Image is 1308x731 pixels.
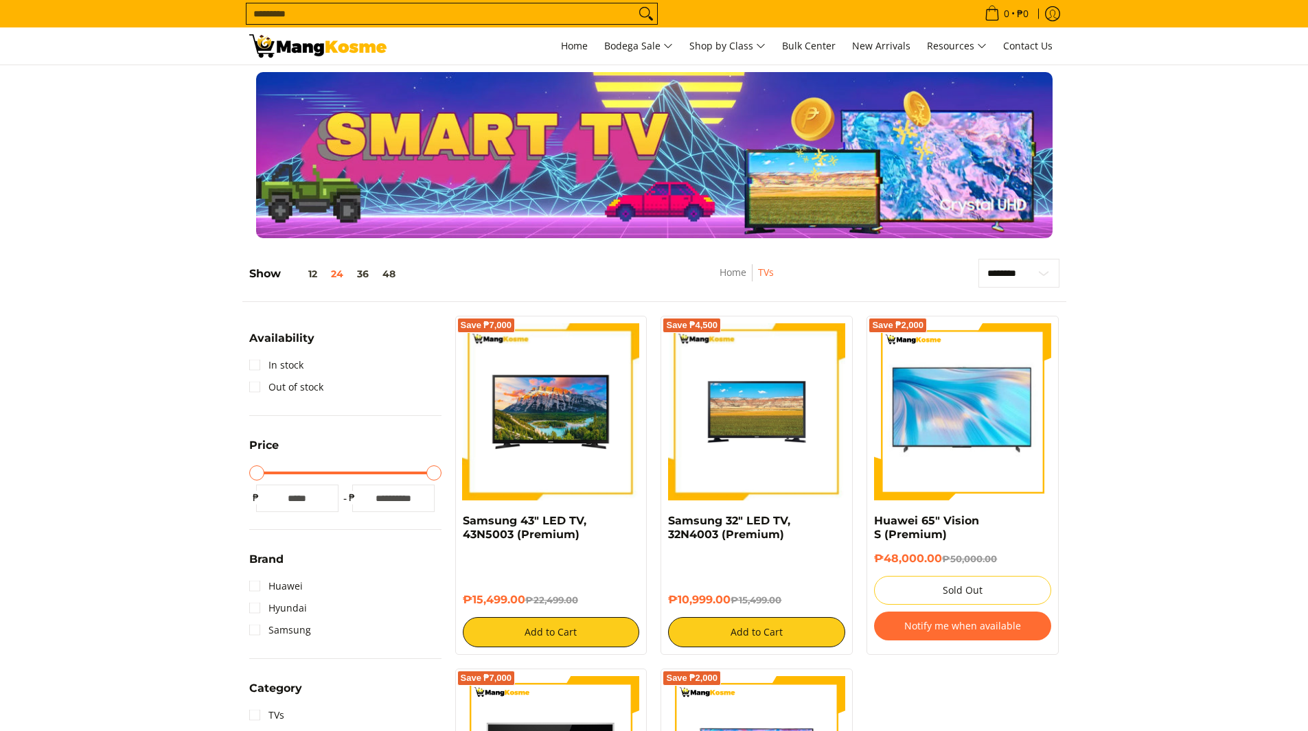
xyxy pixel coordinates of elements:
summary: Open [249,333,314,354]
a: Out of stock [249,376,323,398]
span: Home [561,39,588,52]
del: ₱15,499.00 [731,594,781,605]
nav: Main Menu [400,27,1059,65]
a: TVs [249,704,284,726]
h6: ₱10,999.00 [668,593,845,607]
button: 12 [281,268,324,279]
img: samsung-43-inch-led-tv-full-view- mang-kosme [463,323,640,500]
button: Add to Cart [463,617,640,647]
h6: ₱15,499.00 [463,593,640,607]
span: ₱ [345,491,359,504]
nav: Breadcrumbs [642,264,851,295]
a: New Arrivals [845,27,917,65]
img: TVs - Premium Television Brands l Mang Kosme [249,34,387,58]
del: ₱22,499.00 [525,594,578,605]
span: Price [249,440,279,451]
a: Contact Us [996,27,1059,65]
summary: Open [249,554,284,575]
a: Samsung 32" LED TV, 32N4003 (Premium) [668,514,790,541]
button: 48 [376,268,402,279]
span: Bulk Center [782,39,836,52]
a: Samsung 43" LED TV, 43N5003 (Premium) [463,514,586,541]
summary: Open [249,440,279,461]
a: In stock [249,354,303,376]
span: Save ₱4,500 [666,321,718,329]
span: Shop by Class [689,38,766,55]
a: TVs [758,266,774,279]
a: Bulk Center [775,27,842,65]
span: Resources [927,38,987,55]
a: Shop by Class [682,27,772,65]
a: Samsung [249,619,311,641]
a: Resources [920,27,994,65]
button: Search [635,3,657,24]
span: ₱0 [1015,9,1031,19]
span: Bodega Sale [604,38,673,55]
a: Bodega Sale [597,27,680,65]
a: Huawei 65" Vision S (Premium) [874,514,979,541]
a: Hyundai [249,597,307,619]
button: Notify me when available [874,612,1051,640]
button: 36 [350,268,376,279]
span: Save ₱7,000 [461,321,512,329]
span: Availability [249,333,314,344]
span: Save ₱2,000 [666,674,718,682]
button: Add to Cart [668,617,845,647]
span: Save ₱2,000 [872,321,923,329]
span: Save ₱7,000 [461,674,512,682]
a: Home [554,27,595,65]
del: ₱50,000.00 [942,553,997,564]
span: ₱ [249,491,263,504]
span: Contact Us [1003,39,1053,52]
span: Category [249,683,302,694]
h5: Show [249,267,402,281]
span: New Arrivals [852,39,910,52]
button: Sold Out [874,576,1051,605]
img: samsung-32-inch-led-tv-full-view-mang-kosme [668,323,845,500]
span: 0 [1002,9,1011,19]
a: Huawei [249,575,303,597]
span: • [980,6,1033,21]
img: huawei-s-65-inch-4k-lcd-display-tv-full-view-mang-kosme [874,330,1051,492]
a: Home [720,266,746,279]
span: Brand [249,554,284,565]
summary: Open [249,683,302,704]
button: 24 [324,268,350,279]
h6: ₱48,000.00 [874,552,1051,566]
